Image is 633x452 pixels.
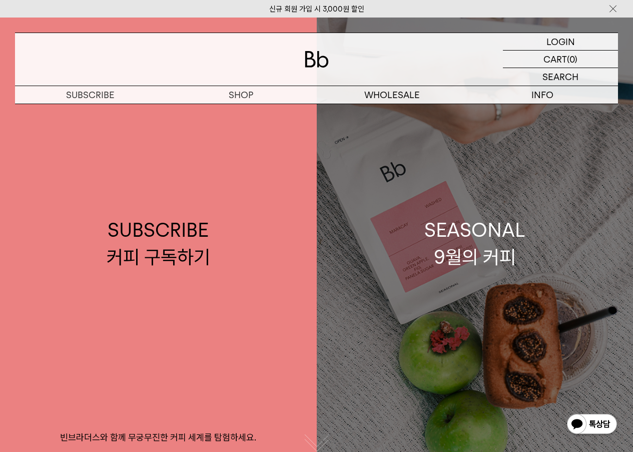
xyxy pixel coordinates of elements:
[567,51,577,68] p: (0)
[542,68,578,86] p: SEARCH
[424,217,525,270] div: SEASONAL 9월의 커피
[566,413,618,437] img: 카카오톡 채널 1:1 채팅 버튼
[269,5,364,14] a: 신규 회원 가입 시 3,000원 할인
[305,51,329,68] img: 로고
[15,86,166,104] a: SUBSCRIBE
[503,33,618,51] a: LOGIN
[166,86,316,104] a: SHOP
[317,86,467,104] p: WHOLESALE
[467,86,618,104] p: INFO
[546,33,575,50] p: LOGIN
[503,51,618,68] a: CART (0)
[107,217,210,270] div: SUBSCRIBE 커피 구독하기
[543,51,567,68] p: CART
